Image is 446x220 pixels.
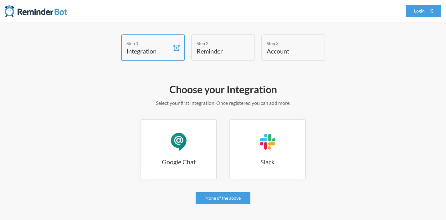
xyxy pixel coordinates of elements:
[126,40,170,47] div: Step 1
[126,47,170,55] h4: Integration
[406,5,442,17] a: Login
[5,5,67,17] img: Reminder Bot
[42,99,405,107] p: Select your first integration. Once registered you can add more.
[230,157,305,166] h3: Slack
[267,47,310,55] h4: Account
[267,40,310,47] div: Step 3
[197,40,240,47] div: Step 2
[196,192,250,204] a: None of the above
[42,83,405,96] h2: Choose your Integration
[197,47,240,55] h4: Reminder
[141,157,216,166] h3: Google Chat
